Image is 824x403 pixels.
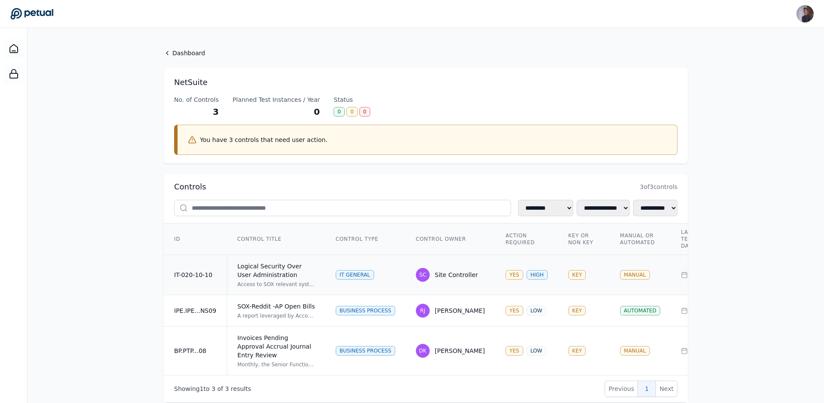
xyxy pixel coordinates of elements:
[640,183,677,191] span: 3 of 3 controls
[671,224,731,255] th: Last Testing Date
[419,347,426,354] span: DK
[164,49,688,57] a: Dashboard
[212,385,215,392] span: 3
[174,106,219,118] div: 3
[506,306,523,315] div: YES
[495,224,558,255] th: Action Required
[527,346,546,356] div: LOW
[164,327,227,375] td: BP.PTP...08
[655,381,677,397] button: Next
[506,346,523,356] div: YES
[420,307,425,314] span: RJ
[334,107,345,116] div: 0
[506,270,523,280] div: YES
[527,270,548,280] div: HIGH
[3,63,24,84] a: SOC
[237,302,315,311] div: SOX-Reddit -AP Open Bills
[336,306,395,315] div: Business Process
[174,181,206,193] h2: Controls
[610,224,671,255] th: Manual or Automated
[435,346,485,355] div: [PERSON_NAME]
[200,385,203,392] span: 1
[233,95,320,104] div: Planned Test Instances / Year
[620,306,661,315] div: AUTOMATED
[637,381,656,397] button: 1
[325,224,406,255] th: Control Type
[605,381,638,397] button: Previous
[558,224,610,255] th: Key or Non Key
[620,346,650,356] div: MANUAL
[237,236,281,242] span: Control Title
[568,270,586,280] div: KEY
[10,8,53,20] a: Go to Dashboard
[568,306,586,315] div: KEY
[406,224,495,255] th: Control Owner
[3,38,24,59] a: Dashboard
[237,262,315,279] div: Logical Security Over User Administration
[435,271,478,279] div: Site Controller
[237,361,315,368] div: Monthly, the Senior Functional Accountant or above prepares the invoices pending approval accrual...
[568,346,586,356] div: KEY
[164,295,227,327] td: IPE.IPE...NS09
[796,5,814,22] img: Andrew Li
[336,270,374,280] div: IT General
[346,107,358,116] div: 0
[435,306,485,315] div: [PERSON_NAME]
[334,95,370,104] div: Status
[336,346,395,356] div: Business Process
[605,381,677,397] nav: Pagination
[681,271,721,279] div: n/a
[174,384,251,393] p: Showing to of results
[225,385,229,392] span: 3
[359,107,371,116] div: 0
[174,236,180,242] span: ID
[164,255,227,295] td: IT-020-10-10
[200,135,328,144] p: You have 3 controls that need user action.
[174,76,677,88] h1: NetSuite
[620,270,650,280] div: MANUAL
[419,271,426,278] span: SC
[681,346,721,355] div: n/a
[237,281,315,288] div: Access to SOX relevant systems/applications/databases is requested by users, approved by appropri...
[237,334,315,359] div: Invoices Pending Approval Accrual Journal Entry Review
[681,306,721,315] div: n/a
[237,312,315,319] div: A report leveraged by Accounts Payable (AP) to aggregate ACH and Wire Payments for invoices that ...
[233,106,320,118] div: 0
[527,306,546,315] div: LOW
[174,95,219,104] div: No. of Controls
